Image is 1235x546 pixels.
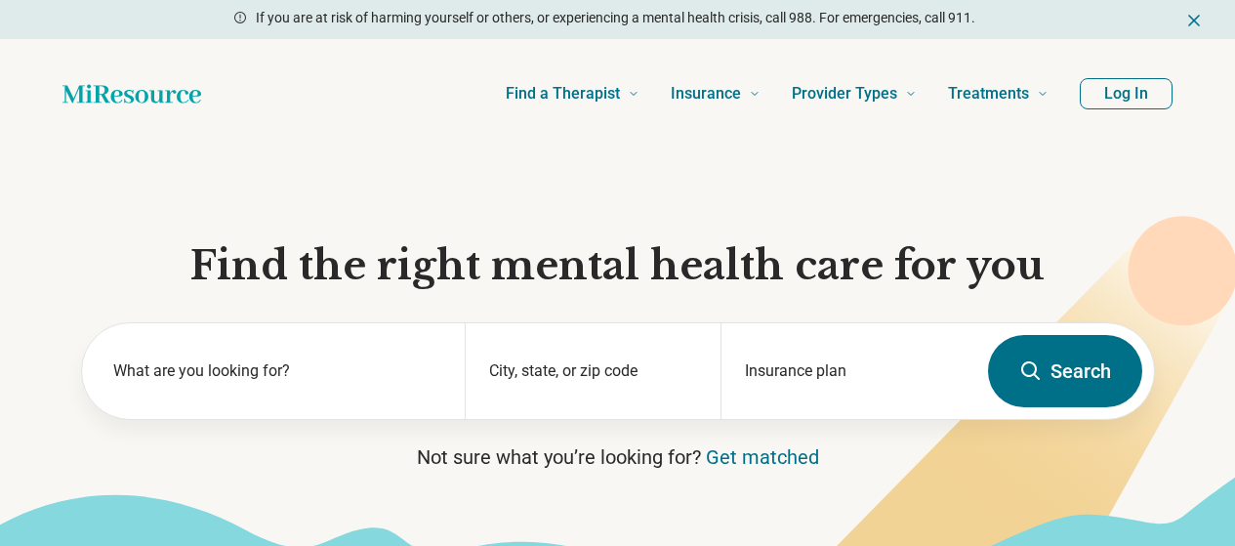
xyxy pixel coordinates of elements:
[948,55,1049,133] a: Treatments
[671,80,741,107] span: Insurance
[113,359,442,383] label: What are you looking for?
[988,335,1142,407] button: Search
[671,55,761,133] a: Insurance
[1184,8,1204,31] button: Dismiss
[792,55,917,133] a: Provider Types
[948,80,1029,107] span: Treatments
[792,80,897,107] span: Provider Types
[506,55,639,133] a: Find a Therapist
[1080,78,1173,109] button: Log In
[506,80,620,107] span: Find a Therapist
[81,443,1155,471] p: Not sure what you’re looking for?
[62,74,201,113] a: Home page
[81,240,1155,291] h1: Find the right mental health care for you
[256,8,975,28] p: If you are at risk of harming yourself or others, or experiencing a mental health crisis, call 98...
[706,445,819,469] a: Get matched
